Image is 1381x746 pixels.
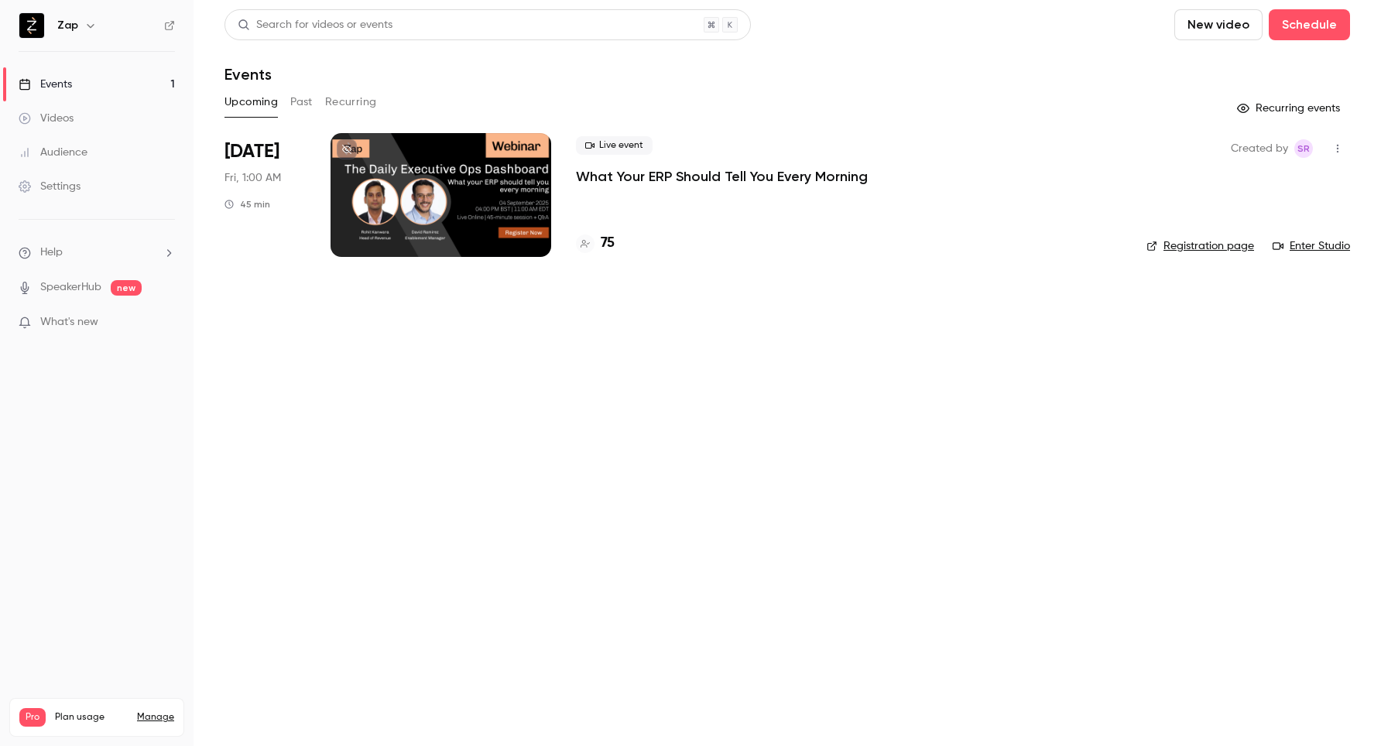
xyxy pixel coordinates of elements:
h1: Events [224,65,272,84]
a: Enter Studio [1273,238,1350,254]
div: Audience [19,145,87,160]
button: Schedule [1269,9,1350,40]
span: SR [1297,139,1310,158]
a: SpeakerHub [40,279,101,296]
span: [DATE] [224,139,279,164]
h6: Zap [57,18,78,33]
button: New video [1174,9,1263,40]
span: Help [40,245,63,261]
span: Fri, 1:00 AM [224,170,281,186]
div: Sep 4 Thu, 4:00 PM (Europe/London) [224,133,306,257]
iframe: Noticeable Trigger [156,316,175,330]
span: Pro [19,708,46,727]
a: What Your ERP Should Tell You Every Morning [576,167,868,186]
button: Past [290,90,313,115]
span: new [111,280,142,296]
button: Upcoming [224,90,278,115]
span: Plan usage [55,711,128,724]
li: help-dropdown-opener [19,245,175,261]
h4: 75 [601,233,615,254]
button: Recurring events [1230,96,1350,121]
a: 75 [576,233,615,254]
span: What's new [40,314,98,330]
div: Search for videos or events [238,17,392,33]
div: 45 min [224,198,270,210]
a: Registration page [1146,238,1254,254]
div: Events [19,77,72,92]
img: Zap [19,13,44,38]
a: Manage [137,711,174,724]
span: Simon Ryan [1294,139,1313,158]
div: Settings [19,179,81,194]
span: Created by [1231,139,1288,158]
button: Recurring [325,90,377,115]
span: Live event [576,136,653,155]
div: Videos [19,111,74,126]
